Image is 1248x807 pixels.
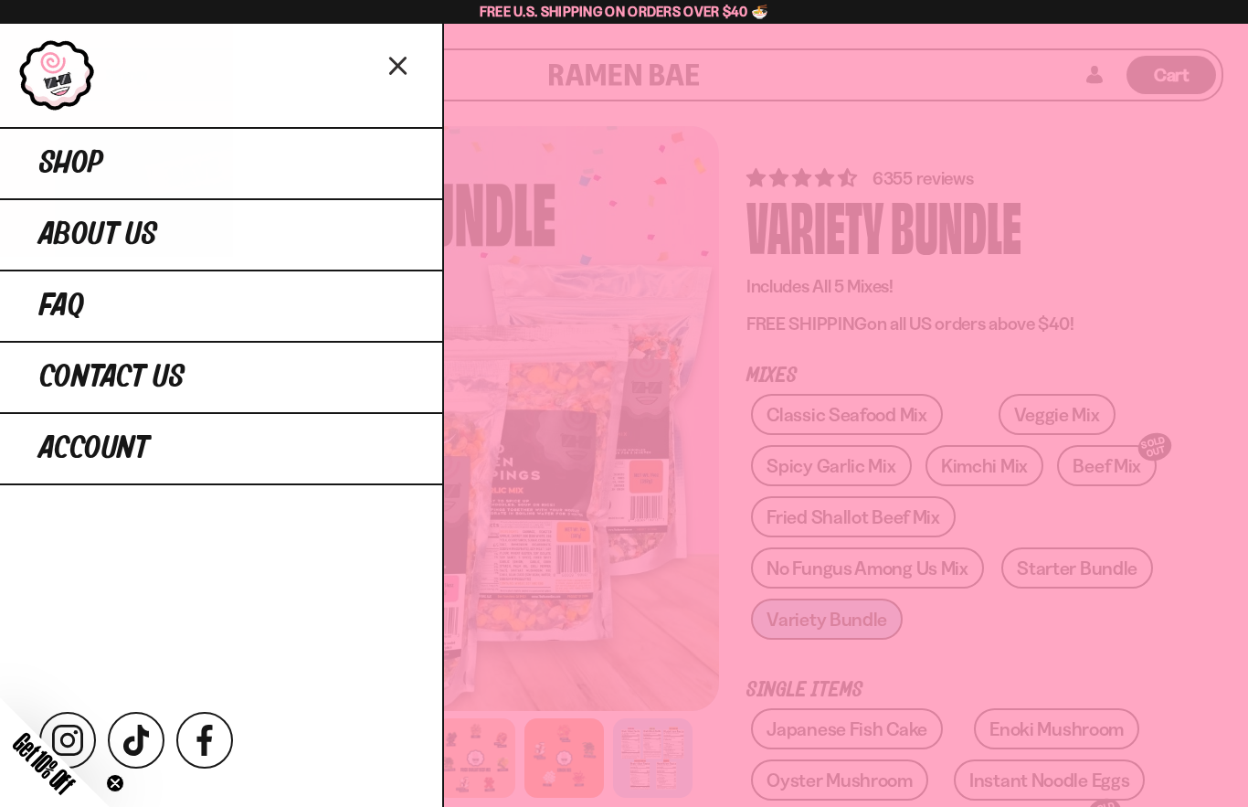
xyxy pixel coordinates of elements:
[39,290,84,323] span: FAQ
[39,218,157,251] span: About Us
[39,361,185,394] span: Contact Us
[8,727,79,799] span: Get 10% Off
[383,48,415,80] button: Close menu
[106,774,124,792] button: Close teaser
[39,432,149,465] span: Account
[39,147,103,180] span: Shop
[480,3,769,20] span: Free U.S. Shipping on Orders over $40 🍜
